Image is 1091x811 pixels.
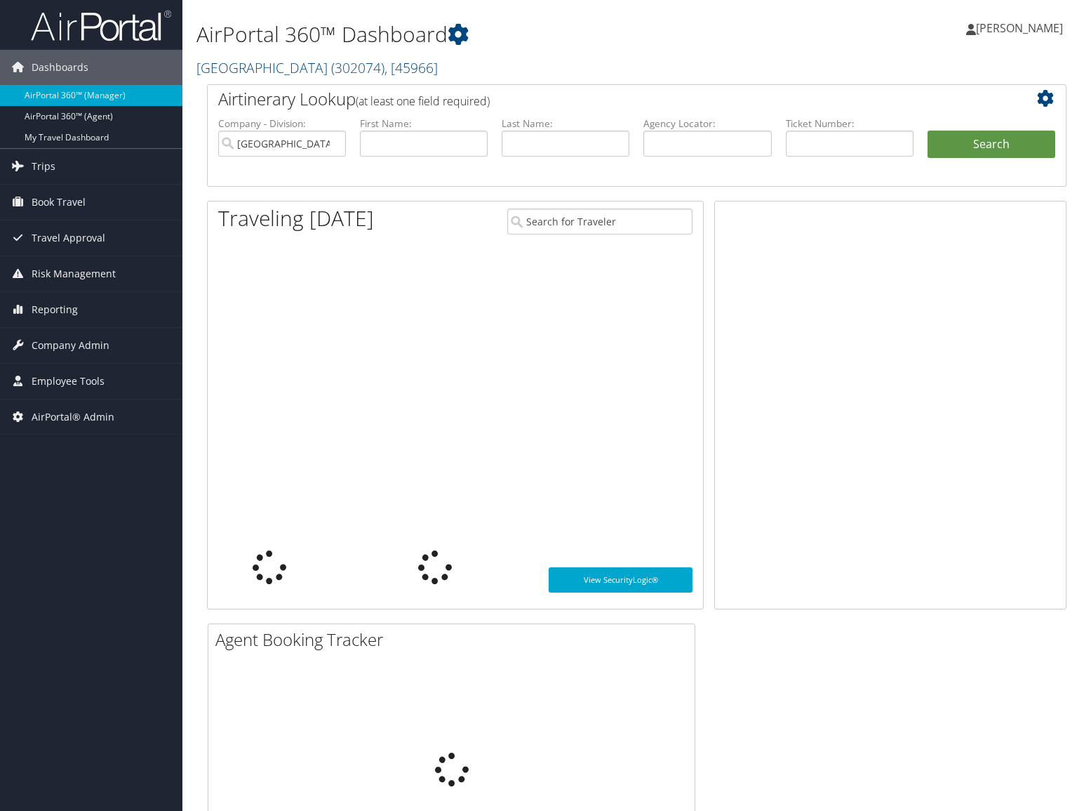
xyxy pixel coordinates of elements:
span: Reporting [32,292,78,327]
label: Last Name: [502,117,629,131]
span: Employee Tools [32,364,105,399]
span: AirPortal® Admin [32,400,114,435]
a: View SecurityLogic® [549,567,692,593]
span: ( 302074 ) [331,58,384,77]
label: Company - Division: [218,117,346,131]
span: Company Admin [32,328,109,363]
span: Trips [32,149,55,184]
span: [PERSON_NAME] [976,20,1063,36]
h1: AirPortal 360™ Dashboard [196,20,784,49]
span: (at least one field required) [356,93,490,109]
a: [GEOGRAPHIC_DATA] [196,58,438,77]
input: Search for Traveler [507,209,692,235]
a: [PERSON_NAME] [966,7,1077,49]
img: airportal-logo.png [31,9,171,42]
label: Agency Locator: [643,117,771,131]
span: Risk Management [32,256,116,291]
h2: Airtinerary Lookup [218,87,984,111]
span: Dashboards [32,50,88,85]
label: First Name: [360,117,488,131]
h1: Traveling [DATE] [218,204,374,233]
button: Search [928,131,1055,159]
label: Ticket Number: [786,117,913,131]
span: Book Travel [32,185,86,220]
span: Travel Approval [32,220,105,256]
h2: Agent Booking Tracker [215,628,695,652]
span: , [ 45966 ] [384,58,438,77]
